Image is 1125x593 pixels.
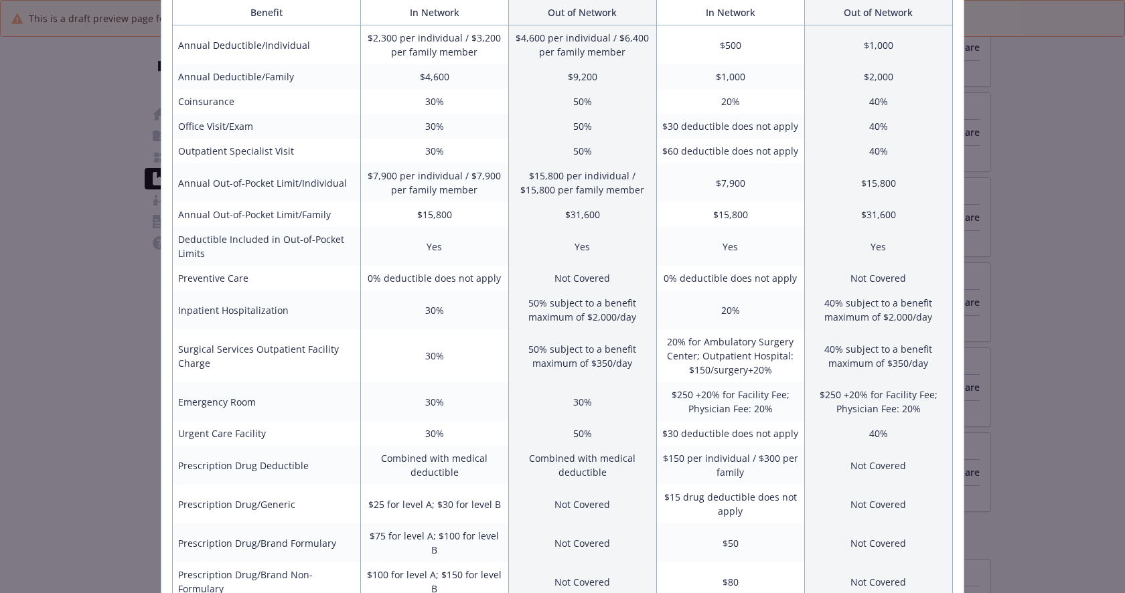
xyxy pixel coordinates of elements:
[508,89,656,114] td: 50%
[360,227,508,266] td: Yes
[173,227,361,266] td: Deductible Included in Out-of-Pocket Limits
[804,163,952,202] td: $15,800
[360,114,508,139] td: 30%
[173,25,361,65] td: Annual Deductible/Individual
[656,139,804,163] td: $60 deductible does not apply
[173,89,361,114] td: Coinsurance
[804,227,952,266] td: Yes
[173,382,361,421] td: Emergency Room
[656,290,804,329] td: 20%
[508,139,656,163] td: 50%
[508,114,656,139] td: 50%
[360,202,508,227] td: $15,800
[656,523,804,562] td: $50
[804,25,952,65] td: $1,000
[360,266,508,290] td: 0% deductible does not apply
[508,290,656,329] td: 50% subject to a benefit maximum of $2,000/day
[173,421,361,446] td: Urgent Care Facility
[508,266,656,290] td: Not Covered
[173,290,361,329] td: Inpatient Hospitalization
[656,202,804,227] td: $15,800
[656,382,804,421] td: $250 +20% for Facility Fee; Physician Fee: 20%
[360,89,508,114] td: 30%
[656,163,804,202] td: $7,900
[360,163,508,202] td: $7,900 per individual / $7,900 per family member
[656,446,804,485] td: $150 per individual / $300 per family
[173,523,361,562] td: Prescription Drug/Brand Formulary
[173,266,361,290] td: Preventive Care
[804,202,952,227] td: $31,600
[173,114,361,139] td: Office Visit/Exam
[173,64,361,89] td: Annual Deductible/Family
[508,421,656,446] td: 50%
[508,227,656,266] td: Yes
[804,421,952,446] td: 40%
[508,485,656,523] td: Not Covered
[656,114,804,139] td: $30 deductible does not apply
[360,329,508,382] td: 30%
[804,523,952,562] td: Not Covered
[656,64,804,89] td: $1,000
[804,290,952,329] td: 40% subject to a benefit maximum of $2,000/day
[173,202,361,227] td: Annual Out-of-Pocket Limit/Family
[804,64,952,89] td: $2,000
[508,163,656,202] td: $15,800 per individual / $15,800 per family member
[508,64,656,89] td: $9,200
[173,446,361,485] td: Prescription Drug Deductible
[173,485,361,523] td: Prescription Drug/Generic
[656,329,804,382] td: 20% for Ambulatory Surgery Center; Outpatient Hospital: $150/surgery+20%
[804,89,952,114] td: 40%
[360,382,508,421] td: 30%
[804,329,952,382] td: 40% subject to a benefit maximum of $350/day
[360,446,508,485] td: Combined with medical deductible
[173,139,361,163] td: Outpatient Specialist Visit
[508,446,656,485] td: Combined with medical deductible
[508,25,656,65] td: $4,600 per individual / $6,400 per family member
[656,485,804,523] td: $15 drug deductible does not apply
[360,485,508,523] td: $25 for level A; $30 for level B
[804,382,952,421] td: $250 +20% for Facility Fee; Physician Fee: 20%
[656,89,804,114] td: 20%
[804,446,952,485] td: Not Covered
[173,329,361,382] td: Surgical Services Outpatient Facility Charge
[508,202,656,227] td: $31,600
[804,485,952,523] td: Not Covered
[173,163,361,202] td: Annual Out-of-Pocket Limit/Individual
[804,266,952,290] td: Not Covered
[804,139,952,163] td: 40%
[360,139,508,163] td: 30%
[360,523,508,562] td: $75 for level A; $100 for level B
[656,266,804,290] td: 0% deductible does not apply
[656,25,804,65] td: $500
[508,329,656,382] td: 50% subject to a benefit maximum of $350/day
[360,64,508,89] td: $4,600
[508,523,656,562] td: Not Covered
[508,382,656,421] td: 30%
[360,25,508,65] td: $2,300 per individual / $3,200 per family member
[804,114,952,139] td: 40%
[656,421,804,446] td: $30 deductible does not apply
[656,227,804,266] td: Yes
[360,290,508,329] td: 30%
[360,421,508,446] td: 30%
